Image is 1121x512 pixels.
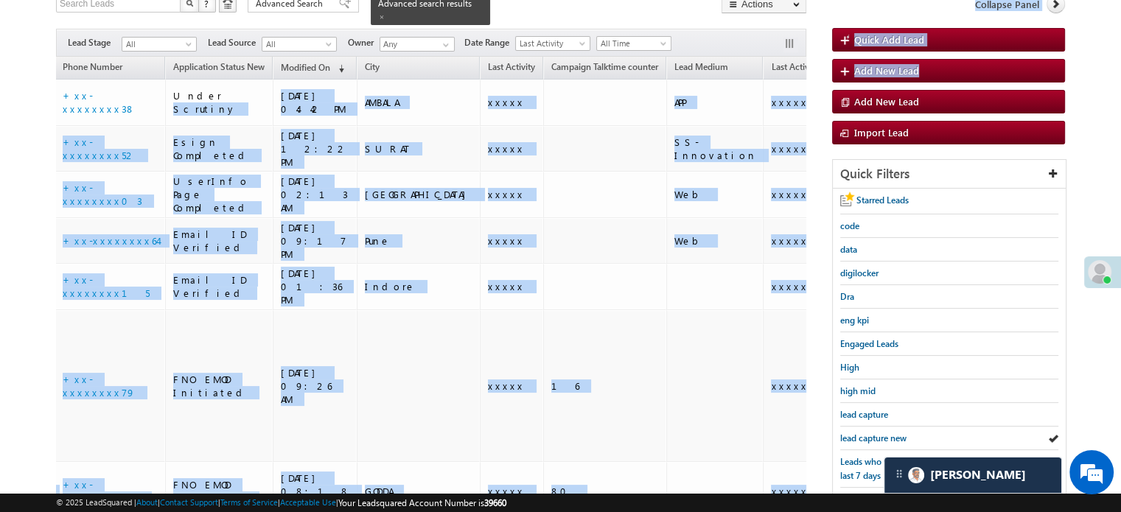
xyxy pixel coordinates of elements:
[63,181,142,207] a: +xx-xxxxxxxx03
[63,61,122,72] span: Phone Number
[481,59,542,78] a: Last Activity
[674,136,757,162] div: SS-Innovation
[68,36,122,49] span: Lead Stage
[136,497,158,507] a: About
[365,188,473,201] div: [GEOGRAPHIC_DATA]
[597,37,667,50] span: All Time
[840,432,907,443] span: lead capture new
[63,89,136,115] a: +xx-xxxxxxxx38
[63,478,140,504] a: +xx-xxxxxxxx92
[840,338,898,349] span: Engaged Leads
[488,188,525,200] span: xxxxx
[365,142,473,155] div: SURAT
[488,280,525,292] span: xxxxx
[488,142,525,155] span: xxxxx
[771,142,808,155] span: xxxxx
[771,485,808,497] span: xxxxx
[173,89,266,116] div: Under Scrutiny
[281,221,350,261] div: [DATE] 09:17 PM
[840,220,859,231] span: code
[674,96,757,109] div: APP
[840,267,879,278] span: digilocker
[281,62,330,73] span: Modified On
[884,457,1062,494] div: carter-dragCarter[PERSON_NAME]
[544,59,666,78] a: Campaign Talktime counter
[771,234,808,247] span: xxxxx
[200,401,268,421] em: Start Chat
[840,291,854,302] span: Dra
[173,136,266,162] div: Esign Completed
[338,497,506,508] span: Your Leadsquared Account Number is
[551,485,660,498] div: 80
[365,96,473,109] div: AMBALA
[122,38,192,51] span: All
[25,77,62,97] img: d_60004797649_company_0_60004797649
[281,175,350,214] div: [DATE] 02:13 AM
[674,188,757,201] div: Web
[365,234,473,248] div: Pune
[281,129,350,169] div: [DATE] 12:22 PM
[63,136,136,161] a: +xx-xxxxxxxx52
[63,373,136,399] a: +xx-xxxxxxxx79
[771,379,808,392] span: xxxxx
[488,485,525,497] span: xxxxx
[77,77,248,97] div: Chat with us now
[930,468,1026,482] span: Carter
[488,379,525,392] span: xxxxx
[63,273,150,299] a: +xx-xxxxxxxx15
[856,194,909,206] span: Starred Leads
[840,456,965,481] span: Leads who visited website in the last 7 days
[551,61,658,72] span: Campaign Talktime counter
[173,61,265,72] span: Application Status New
[55,59,130,78] a: Phone Number
[357,59,387,78] a: City
[166,59,272,78] a: Application Status New
[160,497,218,507] a: Contact Support
[840,244,857,255] span: data
[435,38,453,52] a: Show All Items
[516,37,586,50] span: Last Activity
[840,362,859,373] span: High
[854,33,924,46] span: Quick Add Lead
[262,37,337,52] a: All
[262,38,332,51] span: All
[281,471,350,511] div: [DATE] 08:18 PM
[667,59,736,78] a: Lead Medium
[208,36,262,49] span: Lead Source
[674,234,757,248] div: Web
[273,59,352,78] a: Modified On (sorted descending)
[365,485,473,498] div: GODDA
[281,366,350,406] div: [DATE] 09:26 AM
[488,234,525,247] span: xxxxx
[173,228,266,254] div: Email ID Verified
[242,7,277,43] div: Minimize live chat window
[280,497,336,507] a: Acceptable Use
[771,96,808,108] span: xxxxx
[19,136,269,388] textarea: Type your message and hit 'Enter'
[674,61,728,72] span: Lead Medium
[484,497,506,508] span: 39660
[173,373,266,399] div: FNO EMOD Initiated
[173,478,266,505] div: FNO EMOD Initiated
[596,36,671,51] a: All Time
[840,409,888,420] span: lead capture
[380,37,455,52] input: Type to Search
[771,188,808,200] span: xxxxx
[56,496,506,510] span: © 2025 LeadSquared | | | | |
[854,64,919,77] span: Add New Lead
[771,280,808,292] span: xxxxx
[908,467,924,483] img: Carter
[365,61,380,72] span: City
[515,36,590,51] a: Last Activity
[173,175,266,214] div: UserInfo Page Completed
[464,36,515,49] span: Date Range
[840,315,869,326] span: eng kpi
[854,126,909,138] span: Import Lead
[764,59,846,78] a: Last Activity Date
[854,95,919,108] span: Add New Lead
[488,96,525,108] span: xxxxx
[348,36,380,49] span: Owner
[833,160,1066,189] div: Quick Filters
[840,385,876,396] span: high mid
[122,37,197,52] a: All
